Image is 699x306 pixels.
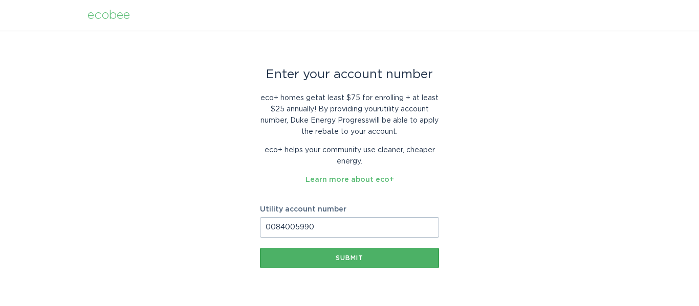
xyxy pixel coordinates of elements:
[265,255,434,261] div: Submit
[260,92,439,137] p: eco+ homes get at least $75 for enrolling + at least $25 annually ! By providing your utility acc...
[260,69,439,80] div: Enter your account number
[305,176,394,183] a: Learn more about eco+
[260,206,439,213] label: Utility account number
[260,145,439,167] p: eco+ helps your community use cleaner, cheaper energy.
[260,248,439,268] button: Submit
[88,10,130,21] div: ecobee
